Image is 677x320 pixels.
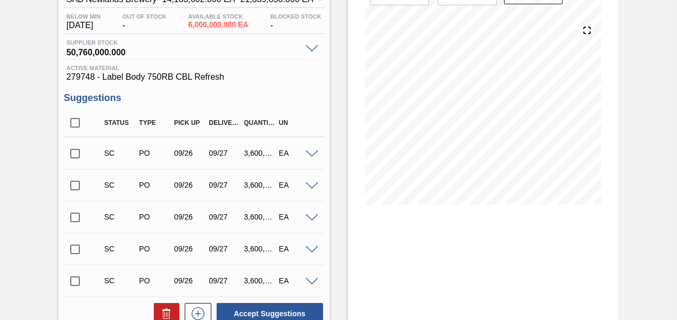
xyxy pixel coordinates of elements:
div: Purchase order [136,149,174,157]
div: EA [276,181,313,189]
div: Status [102,119,139,127]
div: 09/26/2025 [171,245,209,253]
span: 279748 - Label Body 750RB CBL Refresh [67,72,321,82]
div: EA [276,213,313,221]
div: EA [276,245,313,253]
span: Supplier Stock [67,39,300,46]
div: Suggestion Created [102,213,139,221]
div: 3,600,000.000 [241,245,278,253]
div: EA [276,276,313,285]
div: 09/26/2025 [171,276,209,285]
div: Type [136,119,174,127]
div: Suggestion Created [102,181,139,189]
div: Suggestion Created [102,276,139,285]
div: 09/26/2025 [171,181,209,189]
span: Below Min [67,13,101,20]
h3: Suggestions [64,92,324,104]
div: 09/26/2025 [171,213,209,221]
div: Purchase order [136,245,174,253]
div: Purchase order [136,181,174,189]
div: Purchase order [136,213,174,221]
div: 3,600,000.000 [241,181,278,189]
div: 09/27/2025 [207,213,244,221]
div: 09/27/2025 [207,245,244,253]
div: Purchase order [136,276,174,285]
span: 6,000,000.000 EA [188,21,249,29]
div: 09/26/2025 [171,149,209,157]
div: 09/27/2025 [207,149,244,157]
div: 3,600,000.000 [241,276,278,285]
div: 3,600,000.000 [241,213,278,221]
span: Blocked Stock [270,13,321,20]
div: - [268,13,324,30]
div: Suggestion Created [102,245,139,253]
div: 09/27/2025 [207,181,244,189]
div: EA [276,149,313,157]
div: 09/27/2025 [207,276,244,285]
span: Available Stock [188,13,249,20]
div: UN [276,119,313,127]
div: Delivery [207,119,244,127]
span: Active Material [67,65,321,71]
span: [DATE] [67,21,101,30]
div: Pick up [171,119,209,127]
span: 50,760,000.000 [67,46,300,56]
div: - [120,13,169,30]
span: Out Of Stock [122,13,167,20]
div: Quantity [241,119,278,127]
div: Suggestion Created [102,149,139,157]
div: 3,600,000.000 [241,149,278,157]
